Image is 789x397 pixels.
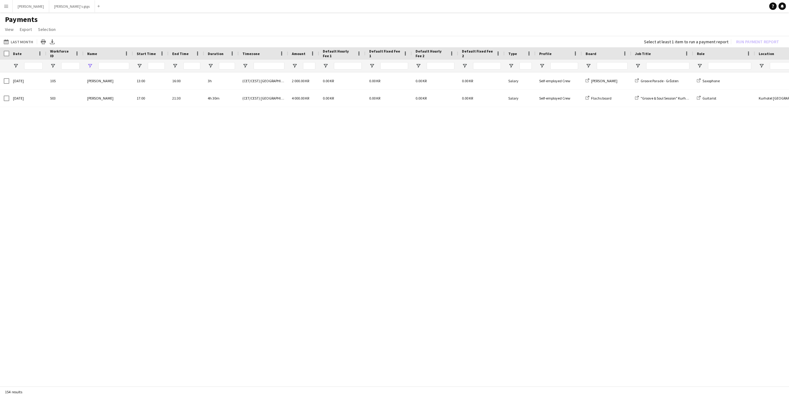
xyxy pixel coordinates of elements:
[292,63,297,69] button: Open Filter Menu
[759,51,774,56] span: Location
[644,39,728,45] div: Select at least 1 item to run a payment report
[458,90,505,107] div: 0.00 KR
[172,63,178,69] button: Open Filter Menu
[759,63,764,69] button: Open Filter Menu
[597,62,628,70] input: Board Filter Input
[697,79,720,83] a: Saxophone
[539,63,545,69] button: Open Filter Menu
[641,79,679,83] span: Groove Parade - Gråsten
[87,79,113,83] span: [PERSON_NAME]
[292,79,309,83] span: 2 000.00 KR
[87,96,113,100] span: [PERSON_NAME]
[319,72,365,89] div: 0.00 KR
[239,72,288,89] div: (CET/CEST) [GEOGRAPHIC_DATA]
[641,96,736,100] span: "Groove & Soul Session" Kurhotel Skodsborg Lobby Tunes 2025
[204,72,239,89] div: 3h
[46,72,83,89] div: 105
[586,96,612,100] a: Flachs board
[242,51,260,56] span: Timezone
[369,49,401,58] span: Default Fixed Fee 1
[137,63,142,69] button: Open Filter Menu
[49,38,56,45] app-action-btn: Export XLSX
[369,63,375,69] button: Open Filter Menu
[242,63,248,69] button: Open Filter Menu
[697,96,716,100] a: Guitarist
[38,27,56,32] span: Selection
[635,51,651,56] span: Job Title
[334,62,362,70] input: Default Hourly Fee 1 Filter Input
[168,90,204,107] div: 21:30
[591,79,617,83] span: [PERSON_NAME]
[586,63,591,69] button: Open Filter Menu
[586,79,617,83] a: [PERSON_NAME]
[505,72,535,89] div: Salary
[708,62,751,70] input: Role Filter Input
[13,51,22,56] span: Date
[550,62,578,70] input: Profile Filter Input
[323,63,328,69] button: Open Filter Menu
[133,90,168,107] div: 17:00
[462,63,467,69] button: Open Filter Menu
[13,0,49,12] button: [PERSON_NAME]
[36,25,58,33] a: Selection
[5,27,14,32] span: View
[40,38,47,45] app-action-btn: Print
[2,25,16,33] a: View
[535,72,582,89] div: Self-employed Crew
[635,63,641,69] button: Open Filter Menu
[49,0,95,12] button: [PERSON_NAME]'s gigs
[473,62,501,70] input: Default Fixed Fee 2 Filter Input
[505,90,535,107] div: Salary
[412,72,458,89] div: 0.00 KR
[586,51,596,56] span: Board
[462,49,493,58] span: Default Fixed Fee 2
[292,96,309,100] span: 4 000.00 KR
[148,62,165,70] input: Start Time Filter Input
[183,62,200,70] input: End Time Filter Input
[208,51,224,56] span: Duration
[204,90,239,107] div: 4h 30m
[292,51,305,56] span: Amount
[416,63,421,69] button: Open Filter Menu
[133,72,168,89] div: 13:00
[535,90,582,107] div: Self-employed Crew
[697,63,702,69] button: Open Filter Menu
[9,90,46,107] div: [DATE]
[539,51,552,56] span: Profile
[61,62,80,70] input: Workforce ID Filter Input
[50,49,72,58] span: Workforce ID
[87,51,97,56] span: Name
[168,72,204,89] div: 16:00
[20,27,32,32] span: Export
[508,63,514,69] button: Open Filter Menu
[702,96,716,100] span: Guitarist
[412,90,458,107] div: 0.00 KR
[50,63,56,69] button: Open Filter Menu
[591,96,612,100] span: Flachs board
[17,25,34,33] a: Export
[697,51,705,56] span: Role
[508,51,517,56] span: Type
[98,62,129,70] input: Name Filter Input
[137,51,156,56] span: Start Time
[46,90,83,107] div: 503
[365,90,412,107] div: 0.00 KR
[13,63,19,69] button: Open Filter Menu
[319,90,365,107] div: 0.00 KR
[254,62,284,70] input: Timezone Filter Input
[380,62,408,70] input: Default Fixed Fee 1 Filter Input
[2,38,34,45] button: Last Month
[323,49,354,58] span: Default Hourly Fee 1
[519,62,532,70] input: Type Filter Input
[416,49,447,58] span: Default Hourly Fee 2
[365,72,412,89] div: 0.00 KR
[87,63,93,69] button: Open Filter Menu
[646,62,689,70] input: Job Title Filter Input
[635,96,736,100] a: "Groove & Soul Session" Kurhotel Skodsborg Lobby Tunes 2025
[172,51,189,56] span: End Time
[635,79,679,83] a: Groove Parade - Gråsten
[303,62,315,70] input: Amount Filter Input
[9,72,46,89] div: [DATE]
[458,72,505,89] div: 0.00 KR
[239,90,288,107] div: (CET/CEST) [GEOGRAPHIC_DATA]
